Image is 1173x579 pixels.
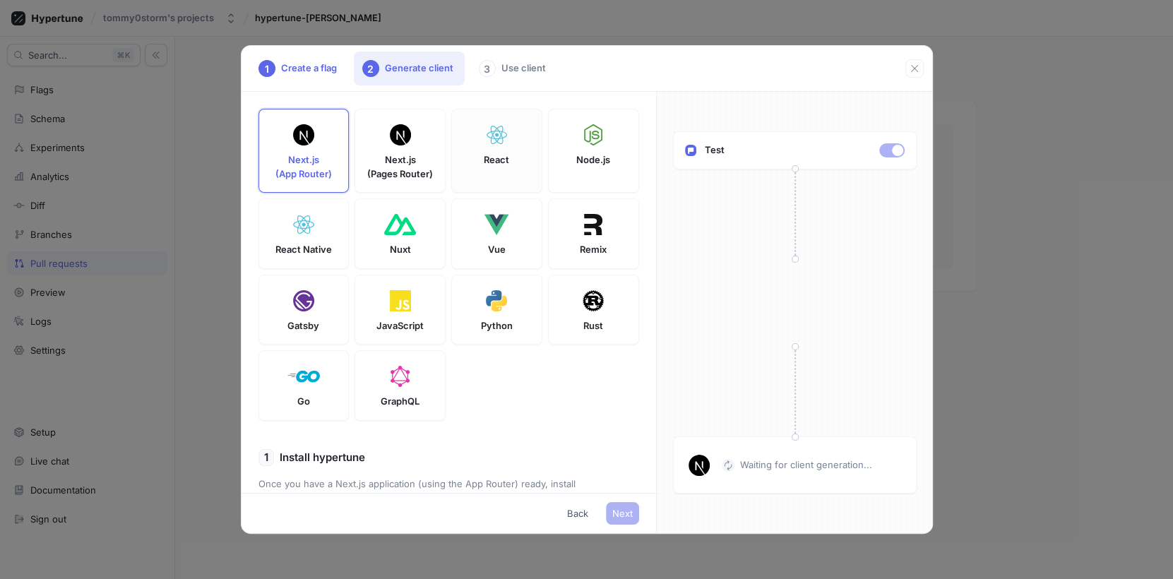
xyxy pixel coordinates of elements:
p: Gatsby [287,319,319,333]
p: Waiting for client generation... [740,458,872,472]
p: JavaScript [376,319,424,333]
img: Rust Logo [583,290,604,311]
img: Python Logo [486,290,507,311]
img: Next Logo [689,455,710,476]
p: GraphQL [381,395,419,409]
p: Python [481,319,513,333]
p: Remix [580,243,607,257]
p: Next.js (Pages Router) [367,153,433,181]
p: 1 [264,450,268,466]
p: React [484,153,509,167]
img: Vue Logo [484,214,509,235]
p: Test [705,143,725,157]
p: Next.js (App Router) [275,153,332,181]
p: React Native [275,243,332,257]
p: Install hypertune [280,450,365,466]
p: Go [297,395,310,409]
div: Create a flag [250,52,348,85]
img: Node Logo [584,124,603,145]
img: Remix Logo [584,214,602,235]
p: Node.js [576,153,610,167]
p: Vue [488,243,506,257]
img: Javascript Logo [390,290,411,311]
span: Back [567,509,588,518]
p: Rust [583,319,603,333]
img: Nuxt Logo [384,214,416,235]
span: Next [612,509,633,518]
div: Generate client [354,52,465,85]
img: Next Logo [293,124,314,145]
img: GraphQL Logo [391,366,410,387]
div: 1 [258,60,275,77]
img: Next Logo [390,124,411,145]
img: Gatsby Logo [293,290,314,311]
img: React Logo [485,124,508,145]
img: Golang Logo [287,366,319,387]
p: Once you have a Next.js application (using the App Router) ready, install the and packages: [258,477,639,506]
div: 3 [479,60,496,77]
div: 2 [362,60,379,77]
button: Next [606,502,639,525]
button: Back [561,502,595,525]
img: ReactNative Logo [292,214,315,235]
p: Nuxt [390,243,411,257]
div: Use client [470,52,557,85]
